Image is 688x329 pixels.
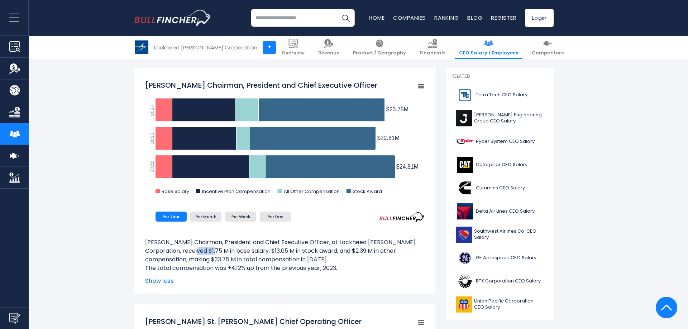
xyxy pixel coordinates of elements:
[314,36,344,59] a: Revenue
[145,238,425,264] p: [PERSON_NAME] Chairman, President and Chief Executive Officer, at Lockheed [PERSON_NAME] Corporat...
[455,36,522,59] a: CEO Salary / Employees
[282,50,305,56] span: Overview
[353,50,406,56] span: Product / Geography
[474,228,544,241] span: Southwest Airlines Co. CEO Salary
[451,271,548,291] a: RTX Corporation CEO Salary
[277,36,309,59] a: Overview
[476,255,536,261] span: GE Aerospace CEO Salary
[491,14,516,21] a: Register
[149,161,156,173] text: 2022
[456,87,474,103] img: TTEK logo
[386,106,408,112] tspan: $23.75M
[451,248,548,268] a: GE Aerospace CEO Salary
[190,212,221,222] li: Per Month
[154,43,257,52] div: Lockheed [PERSON_NAME] Corporation
[134,10,211,26] img: bullfincher logo
[451,295,548,314] a: Union Pacific Corporation CEO Salary
[456,273,474,289] img: RTX logo
[369,14,384,21] a: Home
[162,188,190,195] text: Base Salary
[134,10,211,26] a: Go to homepage
[451,202,548,221] a: Delta Air Lines CEO Salary
[353,188,382,195] text: Stock Award
[451,155,548,175] a: Caterpillar CEO Salary
[476,208,535,214] span: Delta Air Lines CEO Salary
[377,135,400,141] tspan: $22.81M
[456,110,472,126] img: J logo
[349,36,410,59] a: Product / Geography
[156,212,187,222] li: Per Year
[260,212,291,222] li: Per Day
[474,298,544,310] span: Union Pacific Corporation CEO Salary
[456,134,474,150] img: R logo
[318,50,339,56] span: Revenue
[476,92,527,98] span: Tetra Tech CEO Salary
[396,164,419,170] tspan: $24.81M
[459,50,518,56] span: CEO Salary / Employees
[284,188,340,195] text: All Other Compensation
[434,14,459,21] a: Ranking
[476,162,527,168] span: Caterpillar CEO Salary
[451,85,548,105] a: Tetra Tech CEO Salary
[149,132,156,144] text: 2023
[474,112,544,124] span: [PERSON_NAME] Engineering Group CEO Salary
[456,227,472,243] img: LUV logo
[451,108,548,128] a: [PERSON_NAME] Engineering Group CEO Salary
[451,132,548,151] a: Ryder System CEO Salary
[476,185,525,191] span: Cummins CEO Salary
[337,9,355,27] button: Search
[145,80,377,90] tspan: [PERSON_NAME] Chairman, President and Chief Executive Officer
[420,50,445,56] span: Financials
[145,264,425,272] p: The total compensation was +4.12% up from the previous year, 2023.
[456,250,474,266] img: GE logo
[467,14,482,21] a: Blog
[456,180,474,196] img: CMI logo
[145,316,362,326] tspan: [PERSON_NAME] St. [PERSON_NAME] Chief Operating Officer
[145,277,425,285] span: Show less
[135,40,148,54] img: LMT logo
[415,36,450,59] a: Financials
[527,36,568,59] a: Competitors
[202,188,271,195] text: Incentive Plan Compensation
[451,73,548,79] p: Related
[456,203,474,219] img: DAL logo
[456,157,474,173] img: CAT logo
[532,50,564,56] span: Competitors
[456,296,472,313] img: UNP logo
[525,9,554,27] a: Login
[476,139,535,145] span: Ryder System CEO Salary
[393,14,426,21] a: Companies
[225,212,256,222] li: Per Week
[451,225,548,245] a: Southwest Airlines Co. CEO Salary
[145,77,425,202] svg: James D. Taiclet Chairman, President and Chief Executive Officer
[149,104,156,116] text: 2024
[263,41,276,54] a: +
[476,278,541,284] span: RTX Corporation CEO Salary
[451,178,548,198] a: Cummins CEO Salary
